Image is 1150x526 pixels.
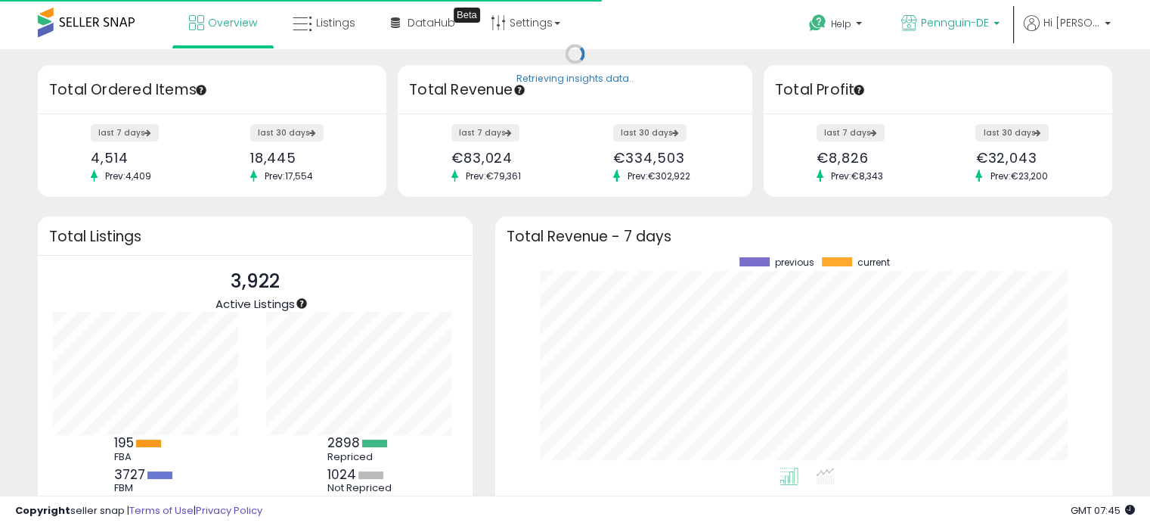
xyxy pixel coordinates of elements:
[129,503,194,518] a: Terms of Use
[458,170,529,182] span: Prev: €79,361
[507,231,1101,242] h3: Total Revenue - 7 days
[620,170,698,182] span: Prev: €302,922
[194,83,208,97] div: Tooltip anchor
[114,451,182,463] div: FBA
[982,170,1055,182] span: Prev: €23,200
[327,434,360,452] b: 2898
[250,150,360,166] div: 18,445
[114,465,145,484] b: 3727
[823,170,891,182] span: Prev: €8,343
[817,150,926,166] div: €8,826
[451,150,564,166] div: €83,024
[327,482,395,494] div: Not Repriced
[975,150,1085,166] div: €32,043
[817,124,885,142] label: last 7 days
[49,79,375,101] h3: Total Ordered Items
[208,15,257,30] span: Overview
[327,451,395,463] div: Repriced
[196,503,262,518] a: Privacy Policy
[215,267,295,296] p: 3,922
[327,465,356,484] b: 1024
[408,15,455,30] span: DataHub
[857,257,890,268] span: current
[775,79,1101,101] h3: Total Profit
[513,83,526,97] div: Tooltip anchor
[1071,503,1135,518] span: 2025-09-9 07:45 GMT
[15,503,70,518] strong: Copyright
[1024,15,1111,49] a: Hi [PERSON_NAME]
[775,257,814,268] span: previous
[516,73,634,86] div: Retrieving insights data..
[250,124,324,142] label: last 30 days
[114,482,182,494] div: FBM
[454,8,480,23] div: Tooltip anchor
[921,15,989,30] span: Pennguin-DE
[15,504,262,518] div: seller snap | |
[831,17,851,30] span: Help
[49,231,461,242] h3: Total Listings
[215,296,295,312] span: Active Listings
[257,170,321,182] span: Prev: 17,554
[852,83,866,97] div: Tooltip anchor
[808,14,827,33] i: Get Help
[114,434,134,452] b: 195
[975,124,1049,142] label: last 30 days
[91,150,200,166] div: 4,514
[295,297,308,310] div: Tooltip anchor
[91,124,159,142] label: last 7 days
[316,15,355,30] span: Listings
[613,150,726,166] div: €334,503
[409,79,741,101] h3: Total Revenue
[613,124,687,142] label: last 30 days
[1043,15,1100,30] span: Hi [PERSON_NAME]
[451,124,519,142] label: last 7 days
[98,170,159,182] span: Prev: 4,409
[797,2,877,49] a: Help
